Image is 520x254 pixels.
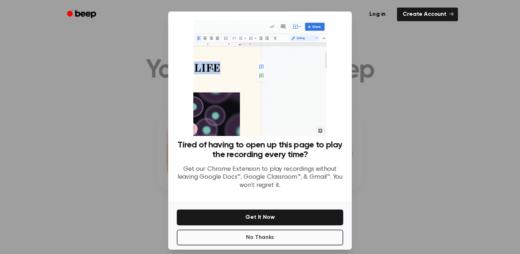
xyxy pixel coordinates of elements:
[397,8,458,21] a: Create Account
[177,140,343,160] h3: Tired of having to open up this page to play the recording every time?
[177,165,343,190] p: Get our Chrome Extension to play recordings without leaving Google Docs™, Google Classroom™, & Gm...
[62,8,103,22] a: Beep
[362,6,393,23] a: Log in
[193,20,326,136] img: Beep extension in action
[177,230,343,245] button: No Thanks
[177,210,343,225] button: Get It Now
